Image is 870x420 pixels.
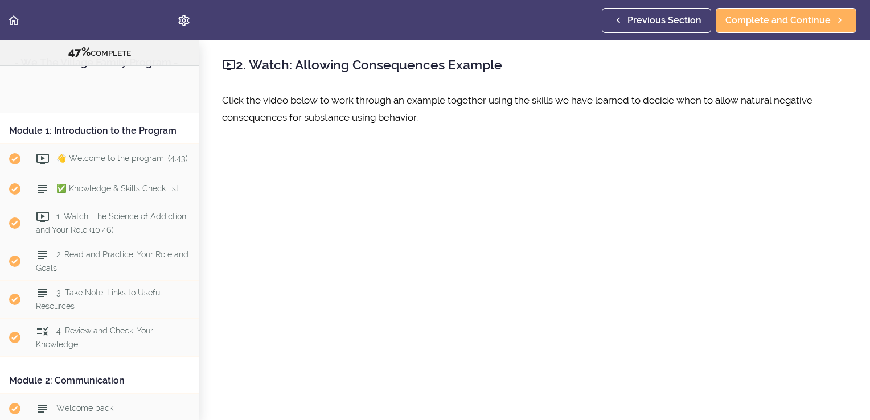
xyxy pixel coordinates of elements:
[36,288,162,310] span: 3. Take Note: Links to Useful Resources
[177,14,191,27] svg: Settings Menu
[14,45,184,60] div: COMPLETE
[627,14,701,27] span: Previous Section
[68,45,91,59] span: 47%
[56,154,188,163] span: 👋 Welcome to the program! (4:43)
[36,250,188,272] span: 2. Read and Practice: Your Role and Goals
[222,55,847,75] h2: 2. Watch: Allowing Consequences Example
[36,212,186,234] span: 1. Watch: The Science of Addiction and Your Role (10:46)
[716,8,856,33] a: Complete and Continue
[7,14,20,27] svg: Back to course curriculum
[36,326,153,348] span: 4. Review and Check: Your Knowledge
[222,94,812,123] span: Click the video below to work through an example together using the skills we have learned to dec...
[725,14,831,27] span: Complete and Continue
[56,403,115,413] span: Welcome back!
[602,8,711,33] a: Previous Section
[56,184,179,193] span: ✅ Knowledge & Skills Check list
